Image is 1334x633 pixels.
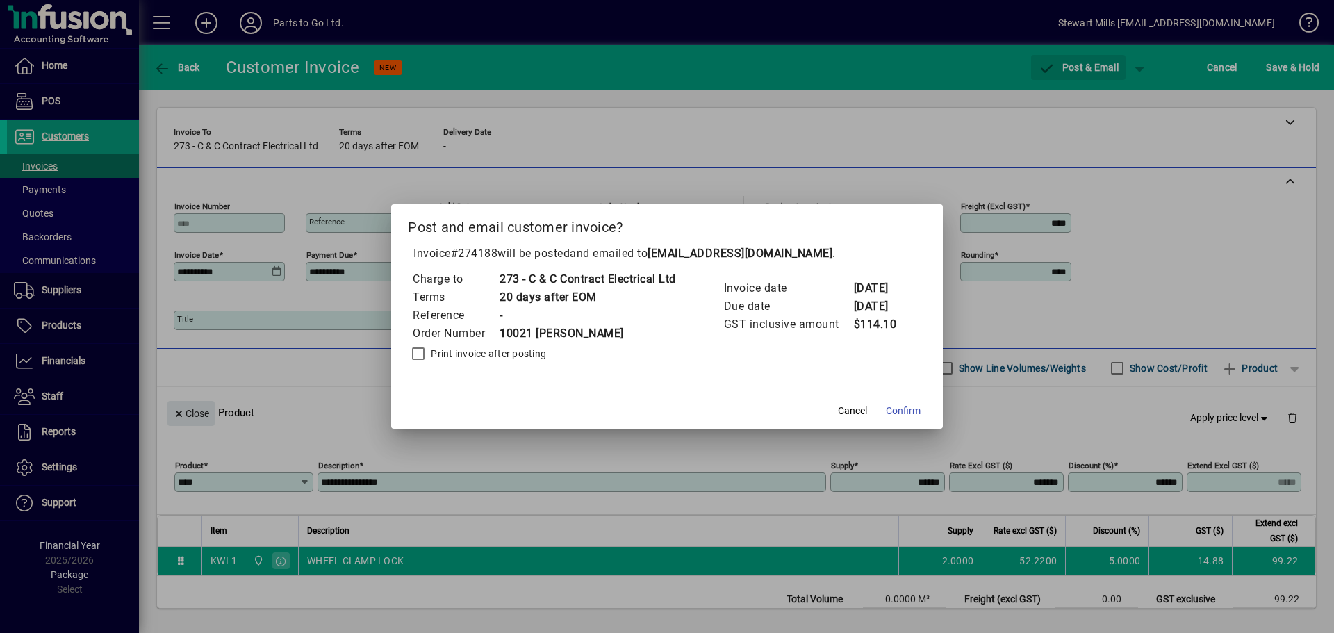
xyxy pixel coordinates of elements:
[853,297,909,315] td: [DATE]
[853,279,909,297] td: [DATE]
[838,404,867,418] span: Cancel
[428,347,546,361] label: Print invoice after posting
[886,404,921,418] span: Confirm
[723,315,853,334] td: GST inclusive amount
[412,306,499,324] td: Reference
[853,315,909,334] td: $114.10
[391,204,943,245] h2: Post and email customer invoice?
[499,324,676,343] td: 10021 [PERSON_NAME]
[830,398,875,423] button: Cancel
[499,270,676,288] td: 273 - C & C Contract Electrical Ltd
[412,324,499,343] td: Order Number
[723,279,853,297] td: Invoice date
[412,288,499,306] td: Terms
[880,398,926,423] button: Confirm
[723,297,853,315] td: Due date
[499,306,676,324] td: -
[570,247,832,260] span: and emailed to
[451,247,498,260] span: #274188
[499,288,676,306] td: 20 days after EOM
[412,270,499,288] td: Charge to
[408,245,926,262] p: Invoice will be posted .
[648,247,832,260] b: [EMAIL_ADDRESS][DOMAIN_NAME]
